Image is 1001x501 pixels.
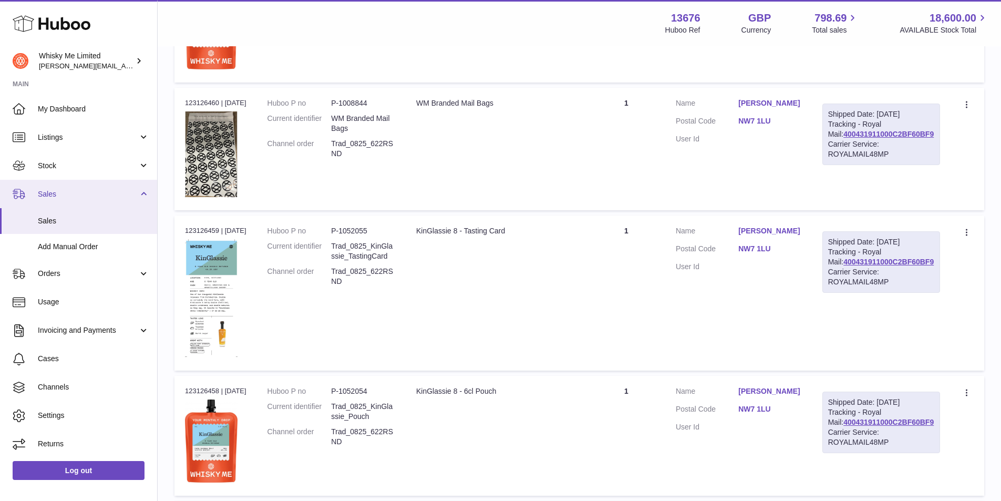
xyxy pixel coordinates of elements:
span: 18,600.00 [930,11,976,25]
span: Returns [38,439,149,449]
dt: User Id [676,262,738,272]
dt: Name [676,98,738,111]
span: Channels [38,382,149,392]
img: 1752740623.png [185,239,238,358]
img: 1725358317.png [185,111,238,198]
dt: Postal Code [676,404,738,417]
div: 123126460 | [DATE] [185,98,246,108]
dt: Current identifier [267,241,332,261]
span: Usage [38,297,149,307]
span: Orders [38,269,138,279]
a: [PERSON_NAME] [738,386,801,396]
div: Currency [741,25,771,35]
a: 400431911000C2BF60BF9 [843,130,934,138]
div: Tracking - Royal Mail: [822,104,940,165]
div: Whisky Me Limited [39,51,133,71]
span: Stock [38,161,138,171]
span: Listings [38,132,138,142]
a: NW7 1LU [738,404,801,414]
span: Total sales [812,25,859,35]
dd: Trad_0825_KinGlassie_TastingCard [331,241,395,261]
strong: 13676 [671,11,700,25]
span: Settings [38,411,149,421]
dd: Trad_0825_622RSND [331,267,395,287]
dt: User Id [676,422,738,432]
a: 400431911000C2BF60BF9 [843,418,934,426]
dd: Trad_0825_KinGlassie_Pouch [331,402,395,422]
span: My Dashboard [38,104,149,114]
dt: Name [676,226,738,239]
dt: Huboo P no [267,386,332,396]
span: Invoicing and Payments [38,325,138,335]
dd: P-1052055 [331,226,395,236]
span: Sales [38,216,149,226]
div: Carrier Service: ROYALMAIL48MP [828,139,934,159]
a: NW7 1LU [738,116,801,126]
div: Shipped Date: [DATE] [828,109,934,119]
div: KinGlassie 8 - 6cl Pouch [416,386,577,396]
dd: P-1008844 [331,98,395,108]
dt: Channel order [267,267,332,287]
dt: Current identifier [267,114,332,134]
span: [PERSON_NAME][EMAIL_ADDRESS][DOMAIN_NAME] [39,62,211,70]
dt: User Id [676,134,738,144]
a: NW7 1LU [738,244,801,254]
span: Cases [38,354,149,364]
a: 18,600.00 AVAILABLE Stock Total [900,11,988,35]
div: Carrier Service: ROYALMAIL48MP [828,427,934,447]
a: 400431911000C2BF60BF9 [843,258,934,266]
dt: Postal Code [676,244,738,257]
div: Tracking - Royal Mail: [822,392,940,453]
div: KinGlassie 8 - Tasting Card [416,226,577,236]
span: 798.69 [814,11,847,25]
dd: Trad_0825_622RSND [331,427,395,447]
td: 1 [587,88,665,210]
div: Carrier Service: ROYALMAIL48MP [828,267,934,287]
img: frances@whiskyshop.com [13,53,28,69]
dd: Trad_0825_622RSND [331,139,395,159]
dd: P-1052054 [331,386,395,396]
dt: Channel order [267,427,332,447]
div: Shipped Date: [DATE] [828,237,934,247]
dd: WM Branded Mail Bags [331,114,395,134]
dt: Huboo P no [267,226,332,236]
a: 798.69 Total sales [812,11,859,35]
div: 123126459 | [DATE] [185,226,246,236]
div: Shipped Date: [DATE] [828,397,934,407]
div: 123126458 | [DATE] [185,386,246,396]
span: Sales [38,189,138,199]
strong: GBP [748,11,771,25]
span: Add Manual Order [38,242,149,252]
dt: Name [676,386,738,399]
a: [PERSON_NAME] [738,226,801,236]
div: Tracking - Royal Mail: [822,231,940,292]
td: 1 [587,216,665,371]
dt: Current identifier [267,402,332,422]
a: Log out [13,461,145,480]
span: AVAILABLE Stock Total [900,25,988,35]
a: [PERSON_NAME] [738,98,801,108]
div: Huboo Ref [665,25,700,35]
dt: Channel order [267,139,332,159]
td: 1 [587,376,665,495]
div: WM Branded Mail Bags [416,98,577,108]
img: 1752740557.jpg [185,400,238,483]
dt: Postal Code [676,116,738,129]
dt: Huboo P no [267,98,332,108]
